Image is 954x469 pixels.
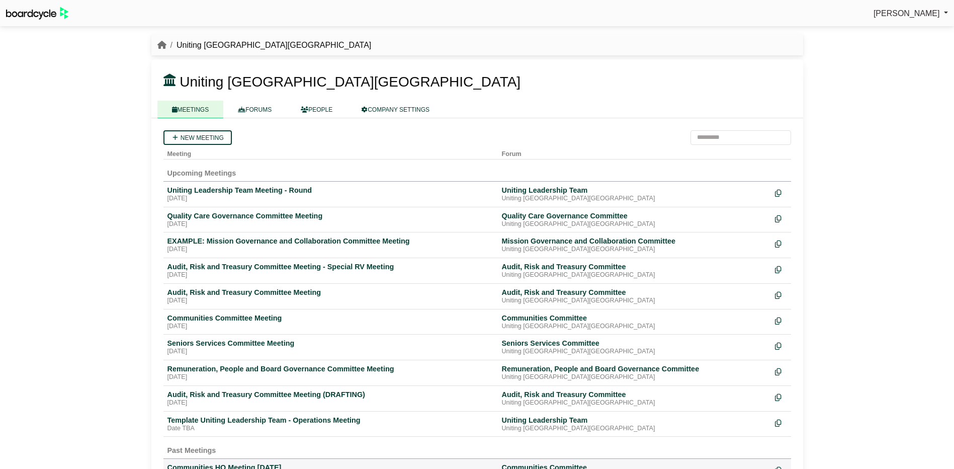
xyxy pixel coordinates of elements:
[502,364,767,373] div: Remuneration, People and Board Governance Committee
[167,348,494,356] div: [DATE]
[775,237,787,250] div: Make a copy
[502,262,767,271] div: Audit, Risk and Treasury Committee
[502,211,767,228] a: Quality Care Governance Committee Uniting [GEOGRAPHIC_DATA][GEOGRAPHIC_DATA]
[166,39,372,52] li: Uniting [GEOGRAPHIC_DATA][GEOGRAPHIC_DATA]
[163,145,498,160] th: Meeting
[167,416,494,433] a: Template Uniting Leadership Team - Operations Meeting Date TBA
[502,416,767,433] a: Uniting Leadership Team Uniting [GEOGRAPHIC_DATA][GEOGRAPHIC_DATA]
[775,211,787,225] div: Make a copy
[167,399,494,407] div: [DATE]
[502,271,767,279] div: Uniting [GEOGRAPHIC_DATA][GEOGRAPHIC_DATA]
[167,288,494,305] a: Audit, Risk and Treasury Committee Meeting [DATE]
[502,288,767,297] div: Audit, Risk and Treasury Committee
[167,195,494,203] div: [DATE]
[167,246,494,254] div: [DATE]
[6,7,68,20] img: BoardcycleBlackGreen-aaafeed430059cb809a45853b8cf6d952af9d84e6e89e1f1685b34bfd5cb7d64.svg
[502,348,767,356] div: Uniting [GEOGRAPHIC_DATA][GEOGRAPHIC_DATA]
[502,211,767,220] div: Quality Care Governance Committee
[874,7,948,20] a: [PERSON_NAME]
[502,237,767,246] div: Mission Governance and Collaboration Committee
[502,195,767,203] div: Uniting [GEOGRAPHIC_DATA][GEOGRAPHIC_DATA]
[502,262,767,279] a: Audit, Risk and Treasury Committee Uniting [GEOGRAPHIC_DATA][GEOGRAPHIC_DATA]
[167,262,494,279] a: Audit, Risk and Treasury Committee Meeting - Special RV Meeting [DATE]
[502,399,767,407] div: Uniting [GEOGRAPHIC_DATA][GEOGRAPHIC_DATA]
[502,186,767,195] div: Uniting Leadership Team
[180,74,521,90] span: Uniting [GEOGRAPHIC_DATA][GEOGRAPHIC_DATA]
[502,323,767,331] div: Uniting [GEOGRAPHIC_DATA][GEOGRAPHIC_DATA]
[167,314,494,323] div: Communities Committee Meeting
[347,101,444,118] a: COMPANY SETTINGS
[167,425,494,433] div: Date TBA
[775,364,787,378] div: Make a copy
[775,339,787,352] div: Make a copy
[498,145,771,160] th: Forum
[167,373,494,381] div: [DATE]
[502,288,767,305] a: Audit, Risk and Treasury Committee Uniting [GEOGRAPHIC_DATA][GEOGRAPHIC_DATA]
[502,364,767,381] a: Remuneration, People and Board Governance Committee Uniting [GEOGRAPHIC_DATA][GEOGRAPHIC_DATA]
[775,186,787,199] div: Make a copy
[502,297,767,305] div: Uniting [GEOGRAPHIC_DATA][GEOGRAPHIC_DATA]
[163,130,232,145] a: New meeting
[167,186,494,195] div: Uniting Leadership Team Meeting - Round
[157,101,224,118] a: MEETINGS
[502,425,767,433] div: Uniting [GEOGRAPHIC_DATA][GEOGRAPHIC_DATA]
[167,314,494,331] a: Communities Committee Meeting [DATE]
[167,271,494,279] div: [DATE]
[502,339,767,356] a: Seniors Services Committee Uniting [GEOGRAPHIC_DATA][GEOGRAPHIC_DATA]
[502,246,767,254] div: Uniting [GEOGRAPHIC_DATA][GEOGRAPHIC_DATA]
[502,390,767,399] div: Audit, Risk and Treasury Committee
[502,314,767,323] div: Communities Committee
[502,314,767,331] a: Communities Committee Uniting [GEOGRAPHIC_DATA][GEOGRAPHIC_DATA]
[167,390,494,399] div: Audit, Risk and Treasury Committee Meeting (DRAFTING)
[502,416,767,425] div: Uniting Leadership Team
[167,446,216,454] span: Past Meetings
[167,339,494,348] div: Seniors Services Committee Meeting
[167,211,494,220] div: Quality Care Governance Committee Meeting
[157,39,372,52] nav: breadcrumb
[874,9,940,18] span: [PERSON_NAME]
[167,169,236,177] span: Upcoming Meetings
[167,237,494,254] a: EXAMPLE: Mission Governance and Collaboration Committee Meeting [DATE]
[502,220,767,228] div: Uniting [GEOGRAPHIC_DATA][GEOGRAPHIC_DATA]
[775,416,787,429] div: Make a copy
[502,186,767,203] a: Uniting Leadership Team Uniting [GEOGRAPHIC_DATA][GEOGRAPHIC_DATA]
[167,237,494,246] div: EXAMPLE: Mission Governance and Collaboration Committee Meeting
[167,186,494,203] a: Uniting Leadership Team Meeting - Round [DATE]
[167,339,494,356] a: Seniors Services Committee Meeting [DATE]
[167,297,494,305] div: [DATE]
[167,364,494,381] a: Remuneration, People and Board Governance Committee Meeting [DATE]
[167,364,494,373] div: Remuneration, People and Board Governance Committee Meeting
[502,339,767,348] div: Seniors Services Committee
[502,390,767,407] a: Audit, Risk and Treasury Committee Uniting [GEOGRAPHIC_DATA][GEOGRAPHIC_DATA]
[167,211,494,228] a: Quality Care Governance Committee Meeting [DATE]
[167,390,494,407] a: Audit, Risk and Treasury Committee Meeting (DRAFTING) [DATE]
[775,262,787,276] div: Make a copy
[775,314,787,327] div: Make a copy
[167,220,494,228] div: [DATE]
[223,101,286,118] a: FORUMS
[167,262,494,271] div: Audit, Risk and Treasury Committee Meeting - Special RV Meeting
[502,373,767,381] div: Uniting [GEOGRAPHIC_DATA][GEOGRAPHIC_DATA]
[775,288,787,301] div: Make a copy
[167,323,494,331] div: [DATE]
[775,390,787,404] div: Make a copy
[286,101,347,118] a: PEOPLE
[167,416,494,425] div: Template Uniting Leadership Team - Operations Meeting
[167,288,494,297] div: Audit, Risk and Treasury Committee Meeting
[502,237,767,254] a: Mission Governance and Collaboration Committee Uniting [GEOGRAPHIC_DATA][GEOGRAPHIC_DATA]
